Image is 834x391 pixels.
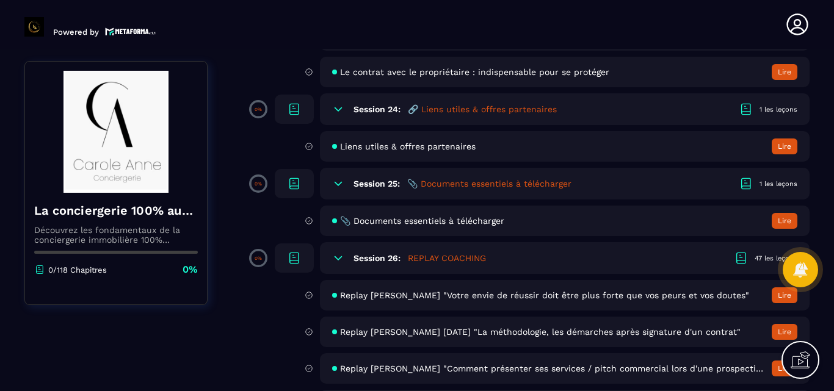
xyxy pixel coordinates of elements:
p: 0% [255,107,262,112]
p: 0% [255,181,262,187]
img: banner [34,71,198,193]
h5: 🔗 Liens utiles & offres partenaires [408,103,557,115]
div: 1 les leçons [760,105,797,114]
button: Lire [772,138,797,154]
p: 0/118 Chapitres [48,265,107,274]
button: Lire [772,324,797,340]
h6: Session 25: [354,179,400,188]
div: 1 les leçons [760,179,797,188]
img: logo [105,26,156,37]
img: logo-branding [24,17,44,37]
p: Découvrez les fondamentaux de la conciergerie immobilière 100% automatisée. Cette formation est c... [34,225,198,245]
button: Lire [772,287,797,303]
h6: Session 24: [354,104,401,114]
h4: La conciergerie 100% automatisée [34,202,198,219]
p: 0% [255,256,262,261]
span: Replay [PERSON_NAME] [DATE] "La méthodologie, les démarches après signature d'un contrat" [340,327,741,337]
button: Lire [772,64,797,80]
span: 📎 Documents essentiels à télécharger [340,216,504,226]
p: Powered by [53,27,99,37]
div: 47 les leçons [755,254,797,263]
p: 0% [183,263,198,276]
h5: 📎 Documents essentiels à télécharger [407,178,571,190]
button: Lire [772,361,797,376]
h5: REPLAY COACHING [408,252,486,264]
span: Replay [PERSON_NAME] "Comment présenter ses services / pitch commercial lors d'une prospection té... [340,364,766,373]
button: Lire [772,213,797,229]
span: Liens utiles & offres partenaires [340,142,476,151]
span: Le contrat avec le propriétaire : indispensable pour se protéger [340,67,609,77]
h6: Session 26: [354,253,401,263]
span: Replay [PERSON_NAME] "Votre envie de réussir doit être plus forte que vos peurs et vos doutes" [340,290,749,300]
